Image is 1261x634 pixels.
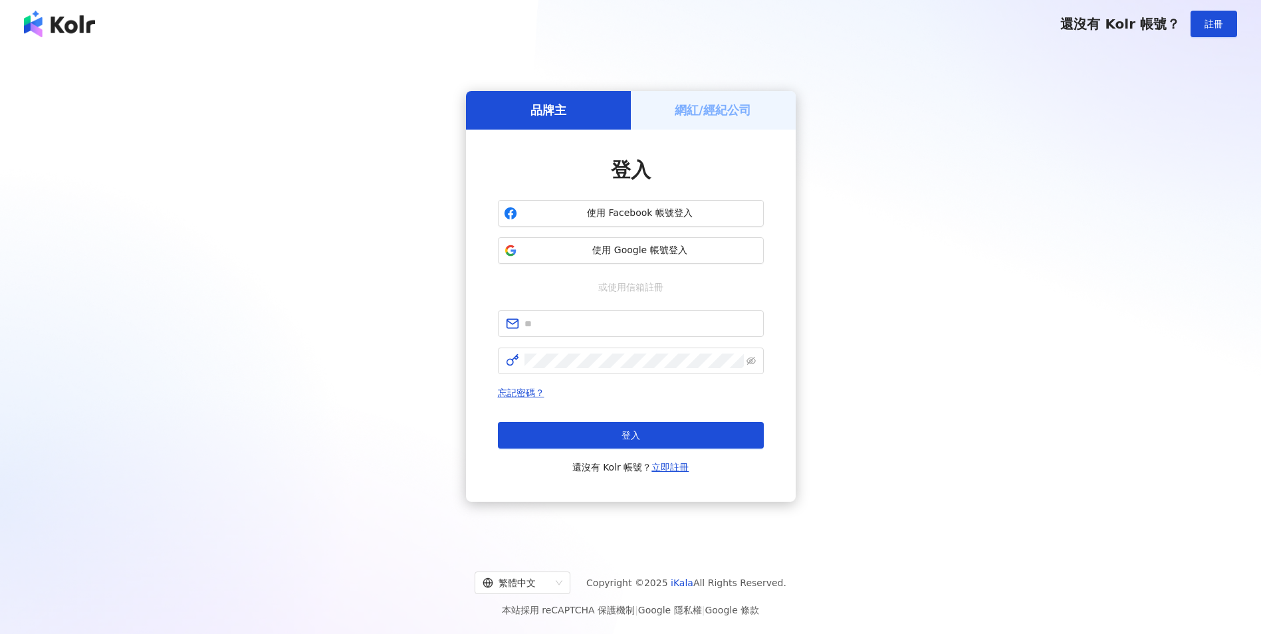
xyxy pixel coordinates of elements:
[589,280,673,294] span: 或使用信箱註冊
[522,207,758,220] span: 使用 Facebook 帳號登入
[498,422,764,449] button: 登入
[651,462,689,473] a: 立即註冊
[586,575,786,591] span: Copyright © 2025 All Rights Reserved.
[671,578,693,588] a: iKala
[675,102,751,118] h5: 網紅/經紀公司
[24,11,95,37] img: logo
[635,605,638,615] span: |
[498,387,544,398] a: 忘記密碼？
[498,200,764,227] button: 使用 Facebook 帳號登入
[502,602,759,618] span: 本站採用 reCAPTCHA 保護機制
[1191,11,1237,37] button: 註冊
[1204,19,1223,29] span: 註冊
[483,572,550,593] div: 繁體中文
[746,356,756,366] span: eye-invisible
[522,244,758,257] span: 使用 Google 帳號登入
[638,605,702,615] a: Google 隱私權
[1060,16,1180,32] span: 還沒有 Kolr 帳號？
[530,102,566,118] h5: 品牌主
[702,605,705,615] span: |
[572,459,689,475] span: 還沒有 Kolr 帳號？
[611,158,651,181] span: 登入
[498,237,764,264] button: 使用 Google 帳號登入
[622,430,640,441] span: 登入
[705,605,759,615] a: Google 條款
